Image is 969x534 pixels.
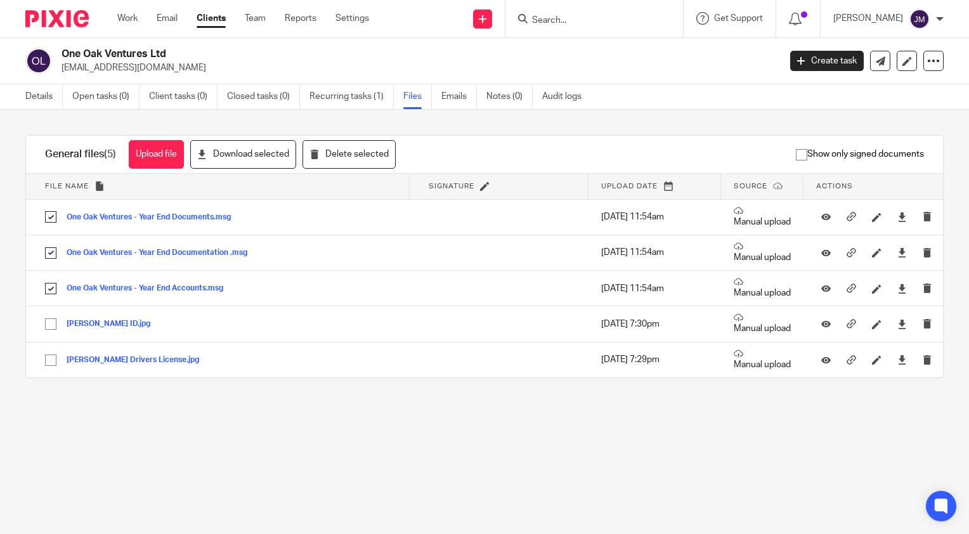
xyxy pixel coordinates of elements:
p: [DATE] 11:54am [601,246,708,259]
a: Emails [441,84,477,109]
a: Download [897,282,907,295]
input: Select [39,348,63,372]
p: Manual upload [734,313,791,335]
a: Reports [285,12,316,25]
a: Files [403,84,432,109]
span: File name [45,183,89,190]
span: (5) [104,149,116,159]
span: Signature [429,183,474,190]
a: Client tasks (0) [149,84,218,109]
img: Pixie [25,10,89,27]
a: Team [245,12,266,25]
span: Get Support [714,14,763,23]
p: [DATE] 7:30pm [601,318,708,330]
button: [PERSON_NAME] Drivers License.jpg [67,356,209,365]
a: Notes (0) [486,84,533,109]
a: Clients [197,12,226,25]
span: Actions [816,183,853,190]
p: [EMAIL_ADDRESS][DOMAIN_NAME] [62,62,771,74]
p: [DATE] 7:29pm [601,353,708,366]
button: One Oak Ventures - Year End Accounts.msg [67,284,233,293]
h2: One Oak Ventures Ltd [62,48,629,61]
button: One Oak Ventures - Year End Documentation .msg [67,249,257,257]
a: Work [117,12,138,25]
p: [DATE] 11:54am [601,282,708,295]
button: One Oak Ventures - Year End Documents.msg [67,213,240,222]
a: Audit logs [542,84,591,109]
a: Recurring tasks (1) [309,84,394,109]
a: Create task [790,51,864,71]
img: svg%3E [909,9,930,29]
button: Upload file [129,140,184,169]
a: Settings [335,12,369,25]
a: Download [897,246,907,259]
input: Select [39,205,63,229]
input: Search [531,15,645,27]
p: Manual upload [734,349,791,371]
a: Download [897,318,907,330]
a: Details [25,84,63,109]
input: Select [39,312,63,336]
button: Delete selected [302,140,396,169]
input: Select [39,277,63,301]
button: Download selected [190,140,296,169]
a: Email [157,12,178,25]
input: Select [39,241,63,265]
a: Closed tasks (0) [227,84,300,109]
p: Manual upload [734,277,791,299]
span: Source [734,183,767,190]
button: [PERSON_NAME] ID.jpg [67,320,160,329]
img: svg%3E [25,48,52,74]
p: [DATE] 11:54am [601,211,708,223]
p: [PERSON_NAME] [833,12,903,25]
a: Download [897,353,907,366]
p: Manual upload [734,242,791,264]
a: Download [897,211,907,223]
span: Show only signed documents [796,148,924,160]
span: Upload date [601,183,658,190]
a: Open tasks (0) [72,84,140,109]
h1: General files [45,148,116,161]
p: Manual upload [734,206,791,228]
